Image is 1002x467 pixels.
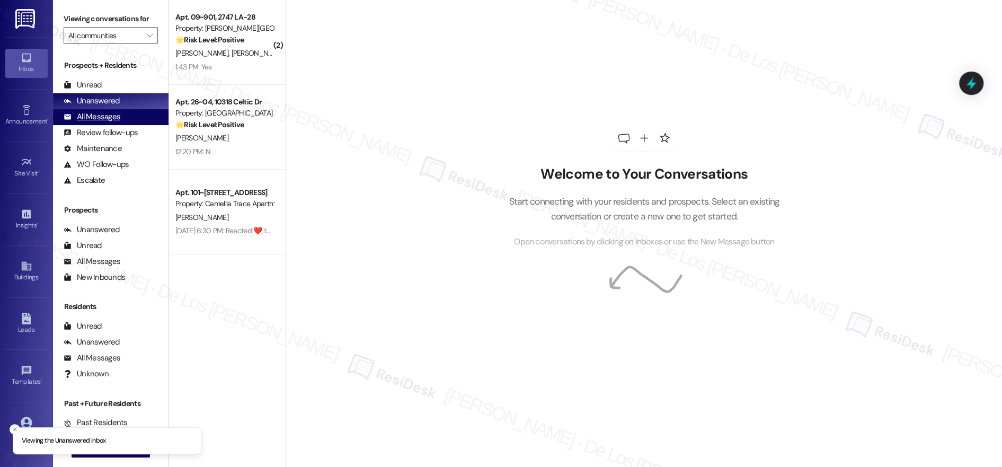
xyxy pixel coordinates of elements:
div: 12:20 PM: N [175,147,210,156]
div: Prospects + Residents [53,60,169,71]
div: Unanswered [64,95,120,107]
div: Property: [GEOGRAPHIC_DATA] Apartments [175,108,273,119]
div: Residents [53,301,169,312]
div: Apt. 09~901, 2747 LA-28 [175,12,273,23]
p: Start connecting with your residents and prospects. Select an existing conversation or create a n... [493,194,796,224]
div: Unanswered [64,337,120,348]
div: Unknown [64,368,109,380]
div: Escalate [64,175,105,186]
span: • [37,220,38,227]
div: All Messages [64,256,120,267]
div: Property: [PERSON_NAME][GEOGRAPHIC_DATA] Apartments [175,23,273,34]
span: [PERSON_NAME] [175,213,228,222]
div: Unanswered [64,224,120,235]
div: Prospects [53,205,169,216]
span: [PERSON_NAME] [232,48,288,58]
strong: 🌟 Risk Level: Positive [175,120,244,129]
p: Viewing the Unanswered inbox [22,436,106,446]
div: Maintenance [64,143,122,154]
span: [PERSON_NAME] [175,48,232,58]
div: All Messages [64,353,120,364]
span: Open conversations by clicking on inboxes or use the New Message button [514,235,774,249]
div: Unread [64,321,102,332]
a: Templates • [5,362,48,390]
a: Leads [5,310,48,338]
label: Viewing conversations for [64,11,158,27]
span: • [38,168,40,175]
div: 1:43 PM: Yes [175,62,212,72]
div: Past + Future Residents [53,398,169,409]
div: Past Residents [64,417,128,428]
span: • [41,376,42,384]
img: ResiDesk Logo [15,9,37,29]
h2: Welcome to Your Conversations [493,166,796,183]
i:  [147,31,153,40]
div: Property: Camellia Trace Apartments [175,198,273,209]
div: Apt. 26~04, 10318 Celtic Dr [175,96,273,108]
a: Inbox [5,49,48,77]
a: Insights • [5,205,48,234]
div: WO Follow-ups [64,159,129,170]
div: Unread [64,80,102,91]
div: Apt. 101~[STREET_ADDRESS] [175,187,273,198]
a: Account [5,413,48,442]
a: Buildings [5,257,48,286]
div: New Inbounds [64,272,125,283]
button: Close toast [10,424,20,435]
div: [DATE] 6:30 PM: Reacted ❤️ to “[PERSON_NAME] (Camellia Trace Apartments): 😊” [175,226,430,235]
div: Unread [64,240,102,251]
a: Site Visit • [5,153,48,182]
span: [PERSON_NAME] [175,133,228,143]
input: All communities [68,27,141,44]
span: • [47,116,49,124]
strong: 🌟 Risk Level: Positive [175,35,244,45]
div: All Messages [64,111,120,122]
div: Review follow-ups [64,127,138,138]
